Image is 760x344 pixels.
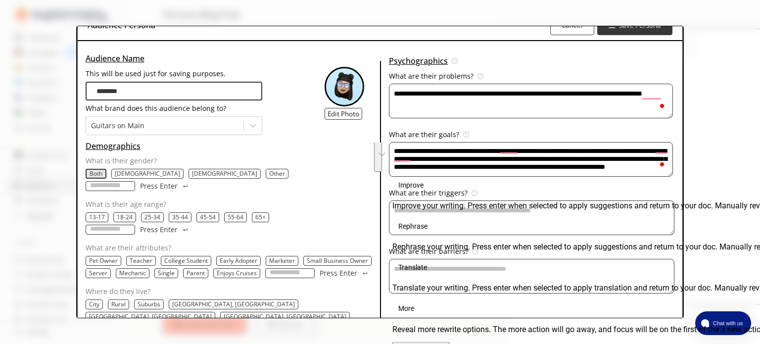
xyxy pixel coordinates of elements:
button: Edit Photo [325,108,362,120]
u: Audience Name [86,53,144,64]
img: Tooltip Icon [452,58,458,64]
textarea: audience-persona-input-textarea [389,259,674,294]
img: Press Enter [183,228,189,231]
button: Enjoys Cruises [217,269,257,277]
p: Where do they live? [86,288,376,295]
button: College Student [164,257,208,265]
img: Press Enter [183,185,189,188]
button: Parent [187,269,205,277]
button: Early Adopter [220,257,257,265]
button: Press Enter Press Enter [320,268,369,278]
p: Press Enter [140,182,178,190]
div: gender-text-list [86,169,376,191]
button: Marketer [269,257,295,265]
button: 55-64 [228,213,243,221]
button: Press Enter Press Enter [140,181,190,191]
input: age-input [86,225,135,235]
button: 25-34 [144,213,160,221]
button: Server [89,269,107,277]
button: Atlanta, GA [172,300,295,308]
button: 13-17 [89,213,105,221]
p: What is their gender? [86,157,376,165]
p: What are their triggers? [389,189,468,197]
p: What are their goals? [389,131,459,139]
p: What are their problems? [389,72,474,80]
p: Press Enter [140,226,178,234]
div: age-text-list [86,212,376,235]
input: audience-persona-input-input [86,82,262,100]
button: 35-44 [172,213,188,221]
p: [GEOGRAPHIC_DATA], [GEOGRAPHIC_DATA] [89,313,212,321]
textarea: To enrich screen reader interactions, please activate Accessibility in Grammarly extension settings [389,142,673,177]
p: [GEOGRAPHIC_DATA], [GEOGRAPHIC_DATA] [172,300,295,308]
textarea: audience-persona-input-textarea [389,200,674,235]
p: What are their barriers? [389,247,469,255]
button: Press Enter Press Enter [140,225,190,235]
button: 45-54 [200,213,216,221]
p: What are their attributes? [86,244,376,252]
img: Tooltip Icon [477,73,483,79]
button: Rural [111,300,126,308]
p: What brand does this audience belong to? [86,104,262,112]
button: Mechanic [119,269,146,277]
p: [DEMOGRAPHIC_DATA] [192,170,257,178]
button: 18-24 [117,213,133,221]
p: Press Enter [320,269,357,277]
button: Teacher [130,257,152,265]
div: location-text-list [86,299,376,334]
input: occupation-input [265,268,315,278]
button: Male [192,170,257,178]
button: Both [90,170,102,178]
button: Chicago, IL [224,313,346,321]
img: Press Enter [362,272,368,275]
button: City [89,300,99,308]
h3: Demographics [86,139,380,153]
div: occupation-text-list [86,256,376,278]
button: 65+ [255,213,266,221]
p: [GEOGRAPHIC_DATA], [GEOGRAPHIC_DATA] [224,313,346,321]
button: Female [115,170,180,178]
p: [DEMOGRAPHIC_DATA] [115,170,180,178]
img: Tooltip Icon [463,132,469,138]
input: gender-input [86,181,135,191]
button: San Francisco, CA [89,313,212,321]
b: Edit Photo [328,109,359,118]
button: Single [158,269,175,277]
p: This will be used just for saving purposes. [86,70,262,78]
u: Psychographics [389,53,448,68]
textarea: To enrich screen reader interactions, please activate Accessibility in Grammarly extension settings [389,84,673,118]
button: Pet Owner [89,257,118,265]
button: Suburbs [138,300,160,308]
button: Other [269,170,285,178]
button: Small Business Owner [307,257,368,265]
p: What is their age range? [86,200,376,208]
